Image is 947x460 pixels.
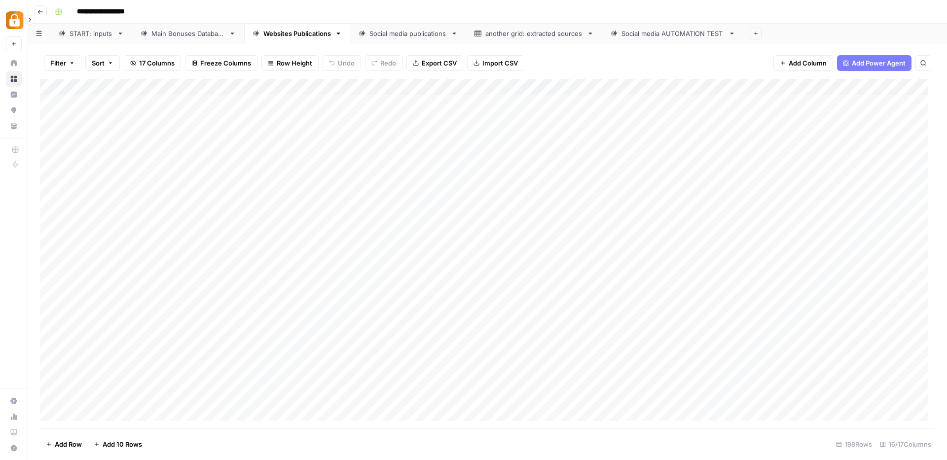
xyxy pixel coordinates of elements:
[92,58,105,68] span: Sort
[151,29,225,38] div: Main Bonuses Database
[44,55,81,71] button: Filter
[6,440,22,456] button: Help + Support
[40,436,88,452] button: Add Row
[422,58,457,68] span: Export CSV
[88,436,148,452] button: Add 10 Rows
[6,393,22,409] a: Settings
[6,118,22,134] a: Your Data
[6,8,22,33] button: Workspace: Adzz
[6,71,22,87] a: Browse
[263,29,331,38] div: Websites Publications
[365,55,402,71] button: Redo
[482,58,518,68] span: Import CSV
[621,29,725,38] div: Social media AUTOMATION TEST
[485,29,583,38] div: another grid: extracted sources
[832,436,876,452] div: 198 Rows
[124,55,181,71] button: 17 Columns
[50,24,132,43] a: START: inputs
[132,24,244,43] a: Main Bonuses Database
[323,55,361,71] button: Undo
[6,102,22,118] a: Opportunities
[406,55,463,71] button: Export CSV
[350,24,466,43] a: Social media publications
[103,439,142,449] span: Add 10 Rows
[185,55,257,71] button: Freeze Columns
[773,55,833,71] button: Add Column
[380,58,396,68] span: Redo
[6,87,22,102] a: Insights
[85,55,120,71] button: Sort
[852,58,906,68] span: Add Power Agent
[789,58,827,68] span: Add Column
[466,24,602,43] a: another grid: extracted sources
[244,24,350,43] a: Websites Publications
[369,29,447,38] div: Social media publications
[50,58,66,68] span: Filter
[200,58,251,68] span: Freeze Columns
[338,58,355,68] span: Undo
[876,436,935,452] div: 16/17 Columns
[837,55,911,71] button: Add Power Agent
[6,425,22,440] a: Learning Hub
[55,439,82,449] span: Add Row
[6,11,24,29] img: Adzz Logo
[139,58,175,68] span: 17 Columns
[6,55,22,71] a: Home
[6,409,22,425] a: Usage
[261,55,319,71] button: Row Height
[277,58,312,68] span: Row Height
[602,24,744,43] a: Social media AUTOMATION TEST
[70,29,113,38] div: START: inputs
[467,55,524,71] button: Import CSV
